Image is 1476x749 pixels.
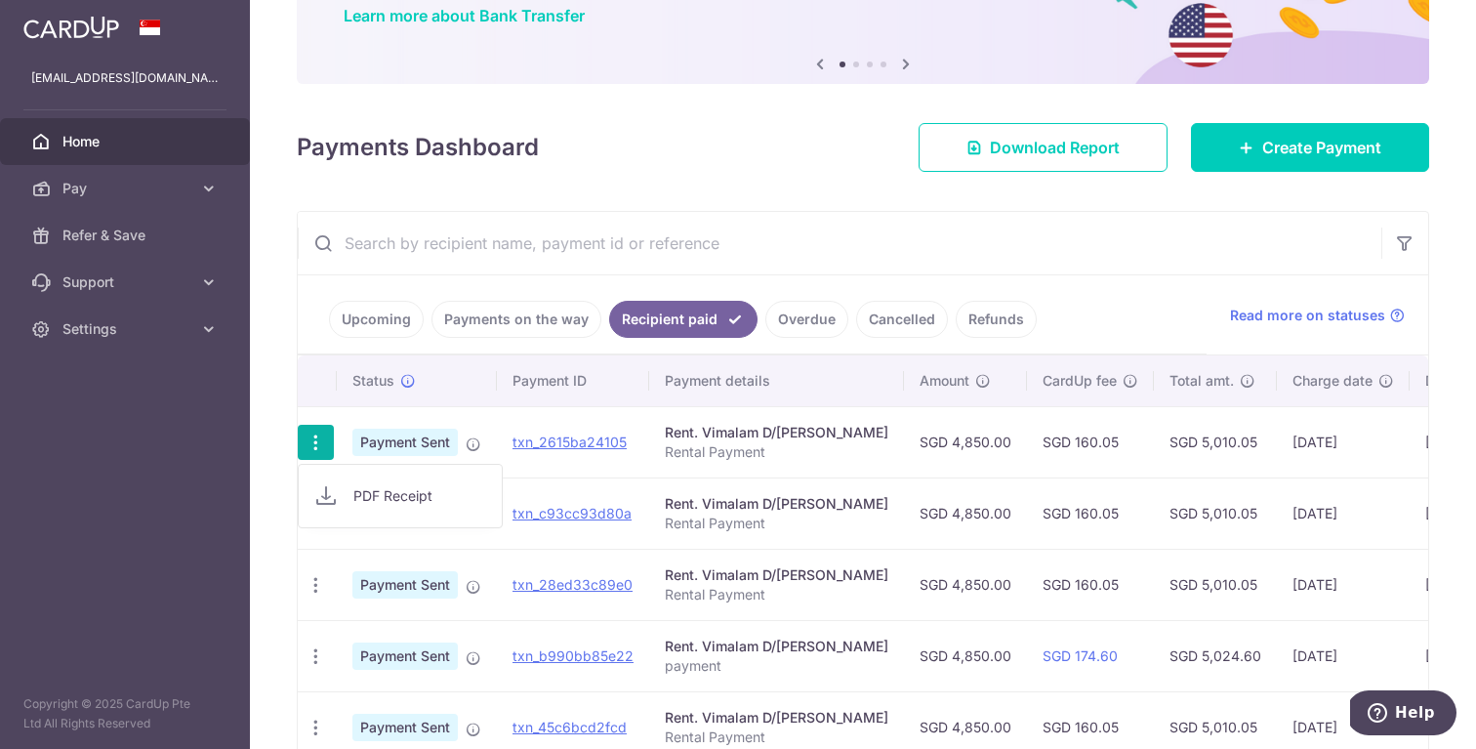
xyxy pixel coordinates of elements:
a: Create Payment [1191,123,1429,172]
p: Rental Payment [665,514,888,533]
a: txn_c93cc93d80a [512,505,632,521]
td: SGD 4,850.00 [904,549,1027,620]
span: Pay [62,179,191,198]
span: Settings [62,319,191,339]
th: Payment details [649,355,904,406]
span: Charge date [1292,371,1373,391]
span: Create Payment [1262,136,1381,159]
a: Overdue [765,301,848,338]
th: Payment ID [497,355,649,406]
a: txn_28ed33c89e0 [512,576,633,593]
td: SGD 160.05 [1027,406,1154,478]
div: Rent. Vimalam D/[PERSON_NAME] [665,423,888,442]
span: Payment Sent [352,643,458,670]
span: Read more on statuses [1230,306,1385,325]
div: Rent. Vimalam D/[PERSON_NAME] [665,494,888,514]
span: Payment Sent [352,571,458,599]
span: Support [62,272,191,292]
h4: Payments Dashboard [297,130,539,165]
p: Rental Payment [665,728,888,747]
img: CardUp [23,16,119,39]
div: Rent. Vimalam D/[PERSON_NAME] [665,708,888,728]
input: Search by recipient name, payment id or reference [298,212,1381,274]
span: Payment Sent [352,714,458,741]
div: Rent. Vimalam D/[PERSON_NAME] [665,565,888,585]
td: [DATE] [1277,549,1410,620]
p: Rental Payment [665,585,888,604]
td: SGD 5,024.60 [1154,620,1277,691]
td: [DATE] [1277,620,1410,691]
a: Learn more about Bank Transfer [344,6,585,25]
p: Rental Payment [665,442,888,462]
a: SGD 174.60 [1043,647,1118,664]
span: Status [352,371,394,391]
a: Cancelled [856,301,948,338]
a: Refunds [956,301,1037,338]
a: Recipient paid [609,301,758,338]
span: Total amt. [1169,371,1234,391]
td: [DATE] [1277,406,1410,478]
span: Refer & Save [62,226,191,245]
td: SGD 4,850.00 [904,620,1027,691]
td: SGD 5,010.05 [1154,478,1277,549]
span: Payment Sent [352,429,458,456]
td: SGD 5,010.05 [1154,549,1277,620]
a: txn_b990bb85e22 [512,647,634,664]
td: SGD 5,010.05 [1154,406,1277,478]
a: txn_2615ba24105 [512,434,627,450]
p: [EMAIL_ADDRESS][DOMAIN_NAME] [31,68,219,88]
a: Read more on statuses [1230,306,1405,325]
a: Download Report [919,123,1168,172]
span: Amount [920,371,969,391]
a: Payments on the way [431,301,601,338]
td: [DATE] [1277,478,1410,549]
span: Download Report [990,136,1120,159]
td: SGD 160.05 [1027,549,1154,620]
td: SGD 4,850.00 [904,406,1027,478]
a: Upcoming [329,301,424,338]
span: Home [62,132,191,151]
p: payment [665,656,888,676]
a: txn_45c6bcd2fcd [512,719,627,735]
iframe: Opens a widget where you can find more information [1350,690,1456,739]
span: CardUp fee [1043,371,1117,391]
td: SGD 4,850.00 [904,478,1027,549]
td: SGD 160.05 [1027,478,1154,549]
div: Rent. Vimalam D/[PERSON_NAME] [665,637,888,656]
